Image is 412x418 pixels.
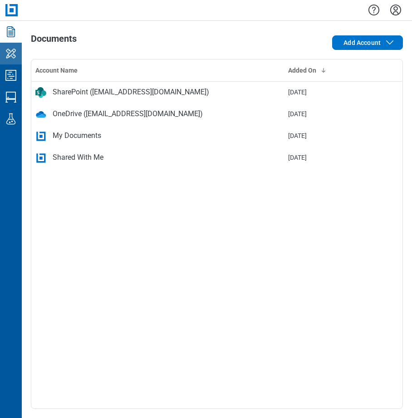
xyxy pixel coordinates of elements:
[4,46,18,61] svg: My Workspace
[4,68,18,83] svg: Studio Projects
[288,66,355,75] div: Added On
[284,125,358,147] td: [DATE]
[4,25,18,39] svg: Documents
[53,87,209,98] div: SharePoint ([EMAIL_ADDRESS][DOMAIN_NAME])
[4,112,18,126] svg: Labs
[31,34,77,48] h1: Documents
[53,108,203,119] div: OneDrive ([EMAIL_ADDRESS][DOMAIN_NAME])
[332,35,403,50] button: Add Account
[31,59,402,169] table: bb-data-table
[343,38,381,47] span: Add Account
[4,90,18,104] svg: Studio Sessions
[35,66,281,75] div: Account Name
[53,130,101,141] div: My Documents
[284,103,358,125] td: [DATE]
[284,81,358,103] td: [DATE]
[284,147,358,168] td: [DATE]
[53,152,103,163] div: Shared With Me
[388,2,403,18] button: Settings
